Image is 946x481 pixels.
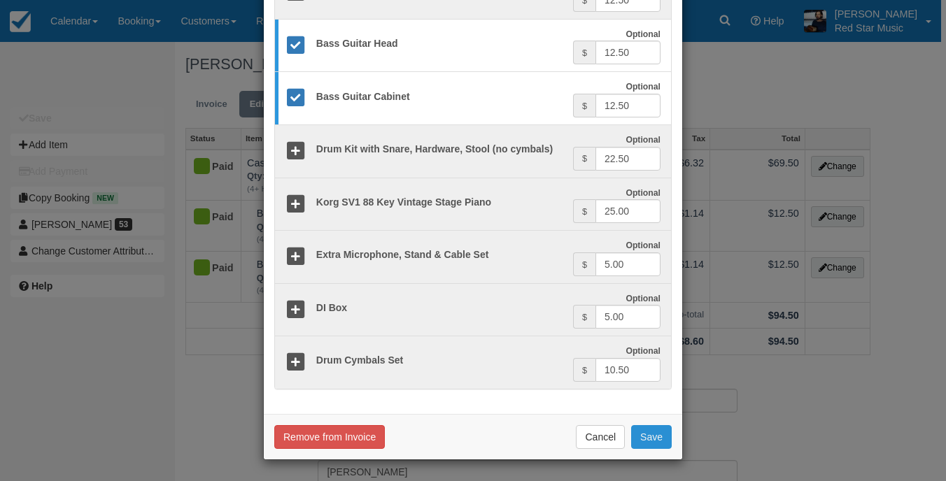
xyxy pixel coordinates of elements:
[626,135,661,145] strong: Optional
[306,303,573,313] h5: DI Box
[306,197,573,208] h5: Korg SV1 88 Key Vintage Stage Piano
[275,19,671,73] a: Bass Guitar Head Optional $
[582,154,587,164] small: $
[275,336,671,389] a: Drum Cymbals Set Optional $
[275,71,671,125] a: Bass Guitar Cabinet Optional $
[582,48,587,58] small: $
[631,425,672,449] button: Save
[306,38,573,49] h5: Bass Guitar Head
[275,230,671,284] a: Extra Microphone, Stand & Cable Set Optional $
[275,124,671,178] a: Drum Kit with Snare, Hardware, Stool (no cymbals) Optional $
[626,82,661,92] strong: Optional
[626,294,661,303] strong: Optional
[306,355,573,366] h5: Drum Cymbals Set
[582,366,587,375] small: $
[626,240,661,250] strong: Optional
[275,178,671,231] a: Korg SV1 88 Key Vintage Stage Piano Optional $
[582,260,587,270] small: $
[306,250,573,260] h5: Extra Microphone, Stand & Cable Set
[626,29,661,39] strong: Optional
[582,101,587,111] small: $
[306,144,573,155] h5: Drum Kit with Snare, Hardware, Stool (no cymbals)
[582,207,587,217] small: $
[626,188,661,198] strong: Optional
[576,425,625,449] button: Cancel
[275,283,671,337] a: DI Box Optional $
[582,313,587,322] small: $
[626,346,661,356] strong: Optional
[306,92,573,102] h5: Bass Guitar Cabinet
[274,425,385,449] button: Remove from Invoice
